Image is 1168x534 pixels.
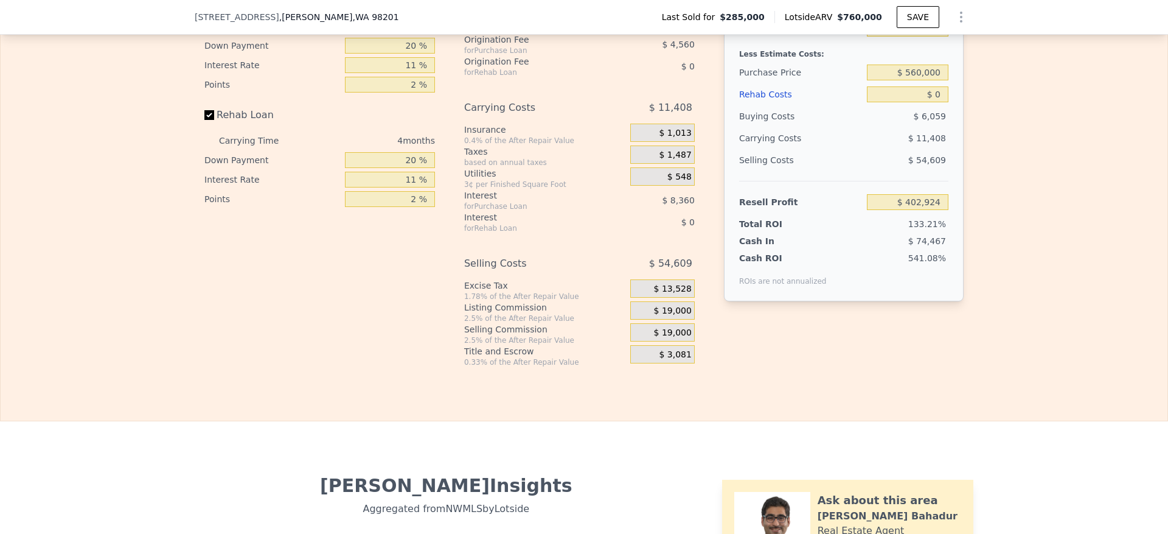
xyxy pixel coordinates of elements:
div: [PERSON_NAME] Bahadur [818,509,958,524]
div: Rehab Costs [739,83,862,105]
div: Insurance [464,124,625,136]
div: Utilities [464,167,625,180]
span: $ 4,560 [662,40,694,49]
span: $ 13,528 [654,284,692,295]
div: Aggregated from NWMLS by Lotside [204,497,688,516]
span: $ 6,059 [914,111,946,121]
span: $ 11,408 [908,133,946,143]
div: Resell Profit [739,191,862,213]
button: SAVE [897,6,939,28]
span: $ 8,360 [662,195,694,205]
div: Purchase Price [739,61,862,83]
div: Carrying Costs [464,97,600,119]
div: Origination Fee [464,55,600,68]
div: 4 months [303,131,435,150]
span: $ 1,013 [659,128,691,139]
div: for Purchase Loan [464,46,600,55]
div: ROIs are not annualized [739,264,827,286]
span: 133.21% [908,219,946,229]
div: Interest [464,211,600,223]
div: Down Payment [204,150,340,170]
div: Buying Costs [739,105,862,127]
div: Title and Escrow [464,345,625,357]
div: 1.78% of the After Repair Value [464,292,625,301]
div: [PERSON_NAME] Insights [204,475,688,497]
div: 3¢ per Finished Square Foot [464,180,625,189]
div: Taxes [464,146,625,158]
div: Carrying Time [219,131,298,150]
div: Listing Commission [464,301,625,314]
div: Less Estimate Costs: [739,40,948,61]
div: Carrying Costs [739,127,815,149]
div: Interest Rate [204,170,340,189]
span: $ 11,408 [649,97,692,119]
input: Rehab Loan [204,110,214,120]
span: Lotside ARV [785,11,837,23]
span: $ 1,487 [659,150,691,161]
div: Points [204,189,340,209]
span: $ 0 [681,217,695,227]
div: Excise Tax [464,279,625,292]
div: Selling Costs [464,253,600,275]
div: Total ROI [739,218,815,230]
div: Interest [464,189,600,202]
span: , [PERSON_NAME] [279,11,399,23]
span: [STREET_ADDRESS] [195,11,279,23]
span: $ 19,000 [654,306,692,317]
div: for Rehab Loan [464,68,600,77]
div: based on annual taxes [464,158,625,167]
span: $760,000 [837,12,882,22]
span: 541.08% [908,253,946,263]
span: $ 3,081 [659,350,691,360]
span: $ 548 [667,172,692,183]
div: 0.33% of the After Repair Value [464,357,625,367]
span: , WA 98201 [353,12,399,22]
span: $ 74,467 [908,236,946,246]
span: $ 0 [681,61,695,71]
div: Origination Fee [464,33,600,46]
div: 0.4% of the After Repair Value [464,136,625,146]
div: 2.5% of the After Repair Value [464,336,625,345]
span: $285,000 [720,11,765,23]
div: Cash ROI [739,252,827,264]
div: 2.5% of the After Repair Value [464,314,625,323]
label: Rehab Loan [204,104,340,126]
span: $ 19,000 [654,328,692,339]
div: for Rehab Loan [464,223,600,233]
span: Last Sold for [662,11,720,23]
div: Interest Rate [204,55,340,75]
span: $ 54,609 [908,155,946,165]
div: Ask about this area [818,492,938,509]
div: Down Payment [204,36,340,55]
div: Points [204,75,340,94]
div: Selling Costs [739,149,862,171]
span: $ 54,609 [649,253,692,275]
button: Show Options [949,5,973,29]
div: for Purchase Loan [464,202,600,211]
div: Selling Commission [464,323,625,336]
div: Cash In [739,235,815,247]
